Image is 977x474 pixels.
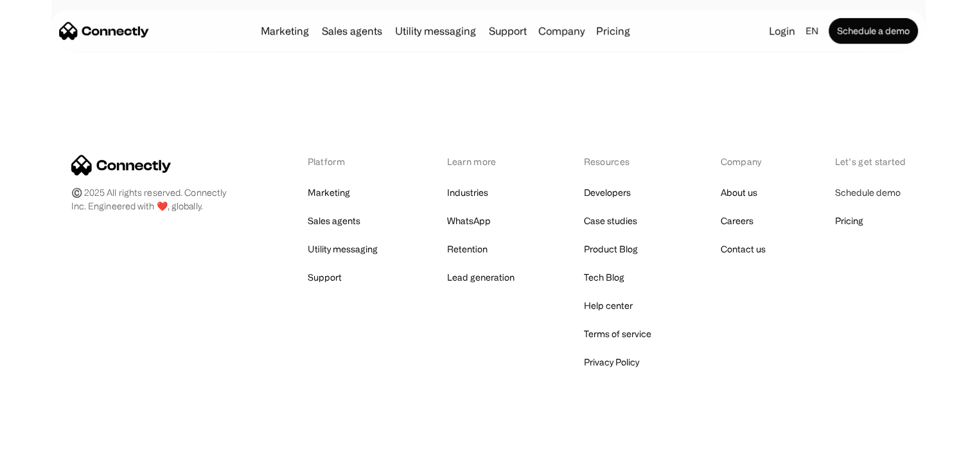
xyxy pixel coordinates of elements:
[720,184,757,202] a: About us
[307,212,360,230] a: Sales agents
[446,268,514,286] a: Lead generation
[538,22,585,40] div: Company
[446,184,488,202] a: Industries
[446,240,487,258] a: Retention
[764,22,800,40] a: Login
[583,297,632,315] a: Help center
[720,240,765,258] a: Contact us
[307,240,377,258] a: Utility messaging
[307,268,341,286] a: Support
[583,212,637,230] a: Case studies
[834,155,906,168] div: Let’s get started
[446,155,514,168] div: Learn more
[834,212,863,230] a: Pricing
[834,184,900,202] a: Schedule demo
[59,21,149,40] a: home
[720,155,765,168] div: Company
[446,212,490,230] a: WhatsApp
[583,325,651,343] a: Terms of service
[307,155,377,168] div: Platform
[13,450,77,470] aside: Language selected: English
[583,353,638,371] a: Privacy Policy
[390,26,481,36] a: Utility messaging
[720,212,753,230] a: Careers
[317,26,387,36] a: Sales agents
[26,452,77,470] ul: Language list
[256,26,314,36] a: Marketing
[583,184,630,202] a: Developers
[583,155,651,168] div: Resources
[591,26,635,36] a: Pricing
[307,184,349,202] a: Marketing
[800,22,826,40] div: en
[583,240,637,258] a: Product Blog
[534,22,588,40] div: Company
[484,26,532,36] a: Support
[583,268,624,286] a: Tech Blog
[805,22,818,40] div: en
[829,18,918,44] a: Schedule a demo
